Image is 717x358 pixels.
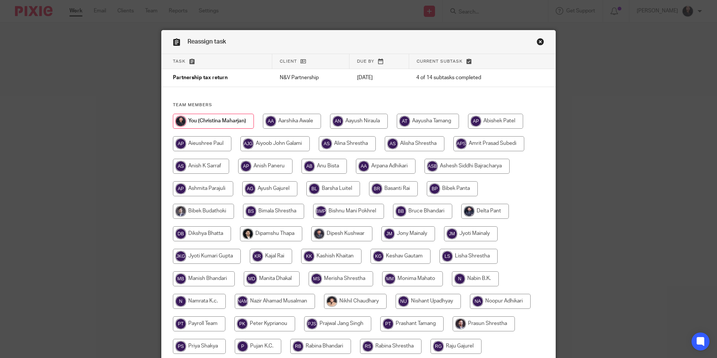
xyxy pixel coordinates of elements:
[280,59,297,63] span: Client
[173,102,544,108] h4: Team members
[280,74,342,81] p: N&V Partnership
[417,59,463,63] span: Current subtask
[537,38,544,48] a: Close this dialog window
[173,59,186,63] span: Task
[357,74,402,81] p: [DATE]
[357,59,374,63] span: Due by
[173,75,228,81] span: Partnership tax return
[409,69,523,87] td: 4 of 14 subtasks completed
[187,39,226,45] span: Reassign task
